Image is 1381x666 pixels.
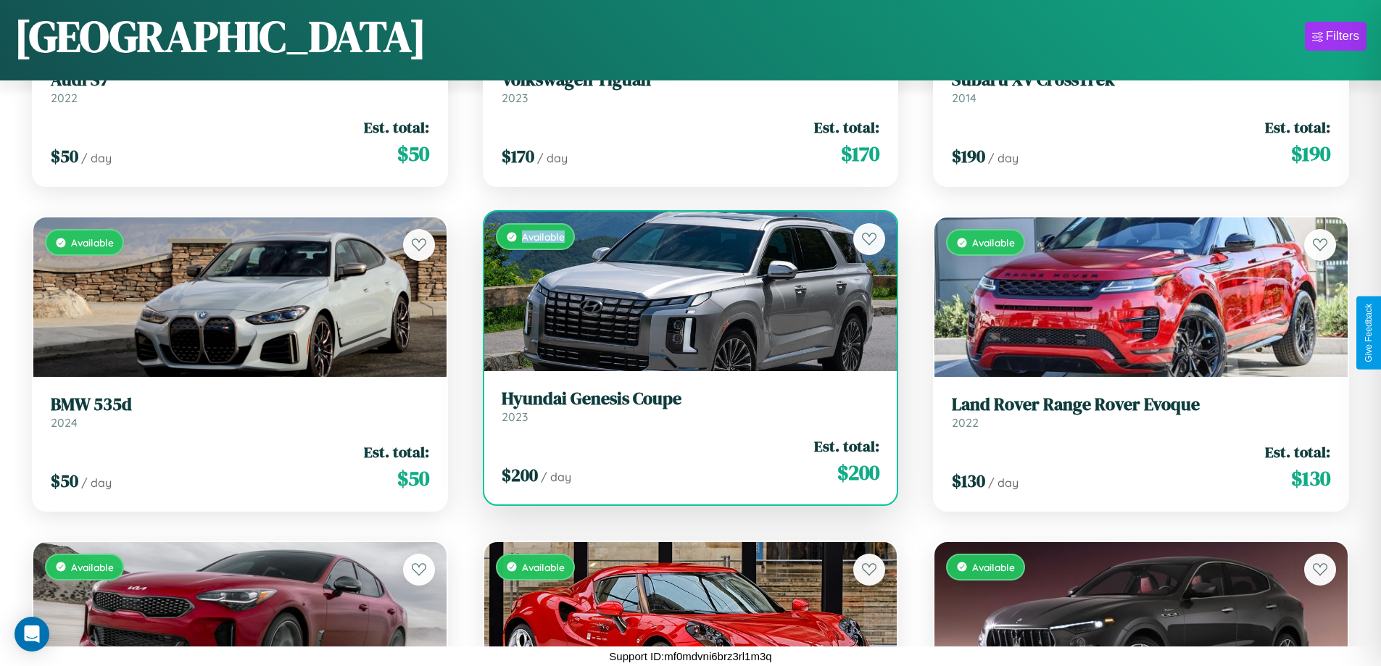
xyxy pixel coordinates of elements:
[397,464,429,493] span: $ 50
[14,7,426,66] h1: [GEOGRAPHIC_DATA]
[814,436,879,457] span: Est. total:
[952,91,976,105] span: 2014
[522,561,565,573] span: Available
[537,151,568,165] span: / day
[988,475,1019,490] span: / day
[51,415,78,430] span: 2024
[1265,441,1330,462] span: Est. total:
[364,441,429,462] span: Est. total:
[502,70,880,105] a: Volkswagen Tiguan2023
[1364,304,1374,362] div: Give Feedback
[502,388,880,409] h3: Hyundai Genesis Coupe
[51,394,429,415] h3: BMW 535d
[51,469,78,493] span: $ 50
[1291,139,1330,168] span: $ 190
[952,394,1330,430] a: Land Rover Range Rover Evoque2022
[397,139,429,168] span: $ 50
[952,469,985,493] span: $ 130
[1265,117,1330,138] span: Est. total:
[988,151,1019,165] span: / day
[14,617,49,652] div: Open Intercom Messenger
[502,144,534,168] span: $ 170
[837,458,879,487] span: $ 200
[541,470,571,484] span: / day
[1291,464,1330,493] span: $ 130
[952,70,1330,105] a: Subaru XV CrossTrek2014
[502,409,528,424] span: 2023
[51,91,78,105] span: 2022
[71,561,114,573] span: Available
[502,388,880,424] a: Hyundai Genesis Coupe2023
[952,394,1330,415] h3: Land Rover Range Rover Evoque
[1305,22,1367,51] button: Filters
[522,230,565,243] span: Available
[364,117,429,138] span: Est. total:
[81,475,112,490] span: / day
[51,70,429,105] a: Audi S72022
[952,70,1330,91] h3: Subaru XV CrossTrek
[502,463,538,487] span: $ 200
[81,151,112,165] span: / day
[952,415,979,430] span: 2022
[952,144,985,168] span: $ 190
[841,139,879,168] span: $ 170
[1326,29,1359,43] div: Filters
[972,236,1015,249] span: Available
[51,70,429,91] h3: Audi S7
[51,144,78,168] span: $ 50
[502,91,528,105] span: 2023
[51,394,429,430] a: BMW 535d2024
[972,561,1015,573] span: Available
[502,70,880,91] h3: Volkswagen Tiguan
[814,117,879,138] span: Est. total:
[609,646,771,666] p: Support ID: mf0mdvni6brz3rl1m3q
[71,236,114,249] span: Available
